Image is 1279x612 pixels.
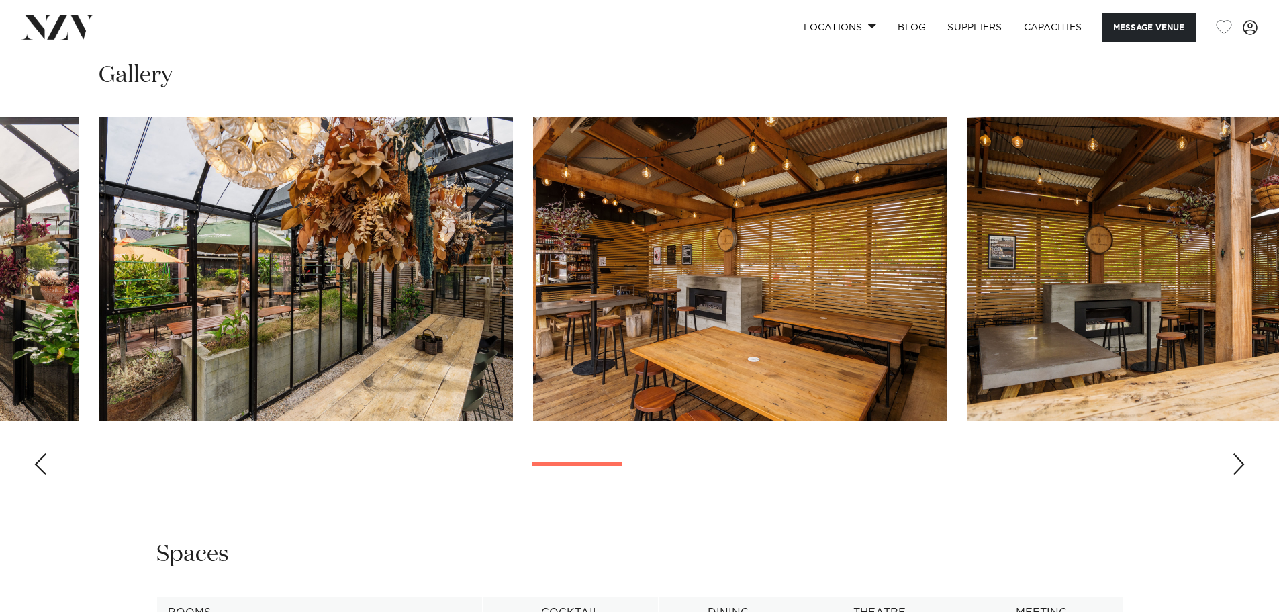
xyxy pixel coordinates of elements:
[887,13,937,42] a: BLOG
[1013,13,1093,42] a: Capacities
[99,60,173,91] h2: Gallery
[21,15,95,39] img: nzv-logo.png
[99,117,513,421] swiper-slide: 13 / 30
[156,539,229,570] h2: Spaces
[533,117,947,421] swiper-slide: 14 / 30
[793,13,887,42] a: Locations
[937,13,1012,42] a: SUPPLIERS
[1102,13,1196,42] button: Message Venue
